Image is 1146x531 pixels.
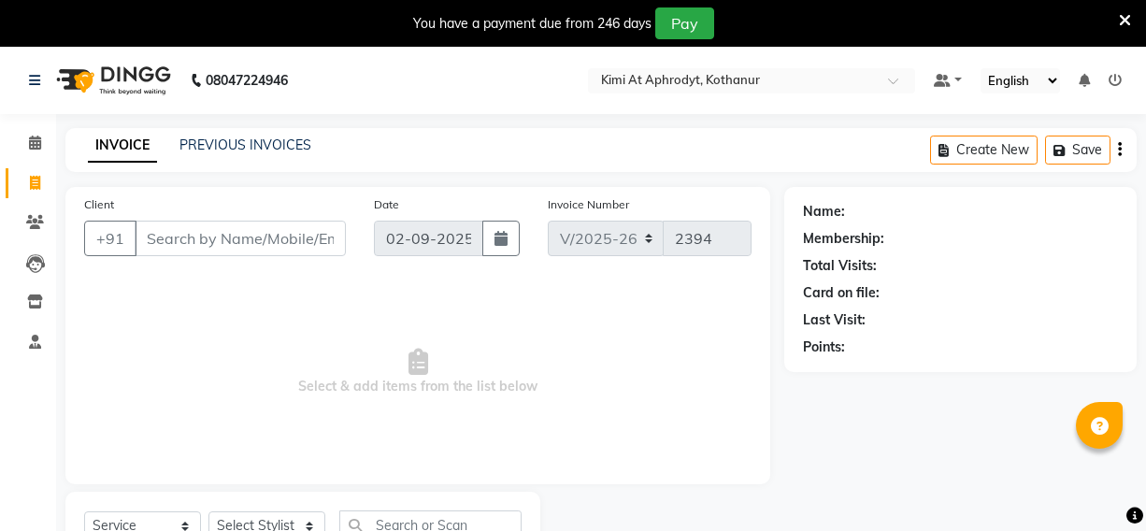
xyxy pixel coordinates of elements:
[803,310,866,330] div: Last Visit:
[206,54,288,107] b: 08047224946
[135,221,346,256] input: Search by Name/Mobile/Email/Code
[548,196,629,213] label: Invoice Number
[84,221,136,256] button: +91
[803,256,877,276] div: Total Visits:
[88,129,157,163] a: INVOICE
[413,14,652,34] div: You have a payment due from 246 days
[84,279,752,466] span: Select & add items from the list below
[930,136,1038,165] button: Create New
[655,7,714,39] button: Pay
[803,337,845,357] div: Points:
[374,196,399,213] label: Date
[84,196,114,213] label: Client
[1045,136,1110,165] button: Save
[803,283,880,303] div: Card on file:
[179,136,311,153] a: PREVIOUS INVOICES
[48,54,176,107] img: logo
[803,229,884,249] div: Membership:
[803,202,845,222] div: Name:
[1067,456,1127,512] iframe: chat widget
